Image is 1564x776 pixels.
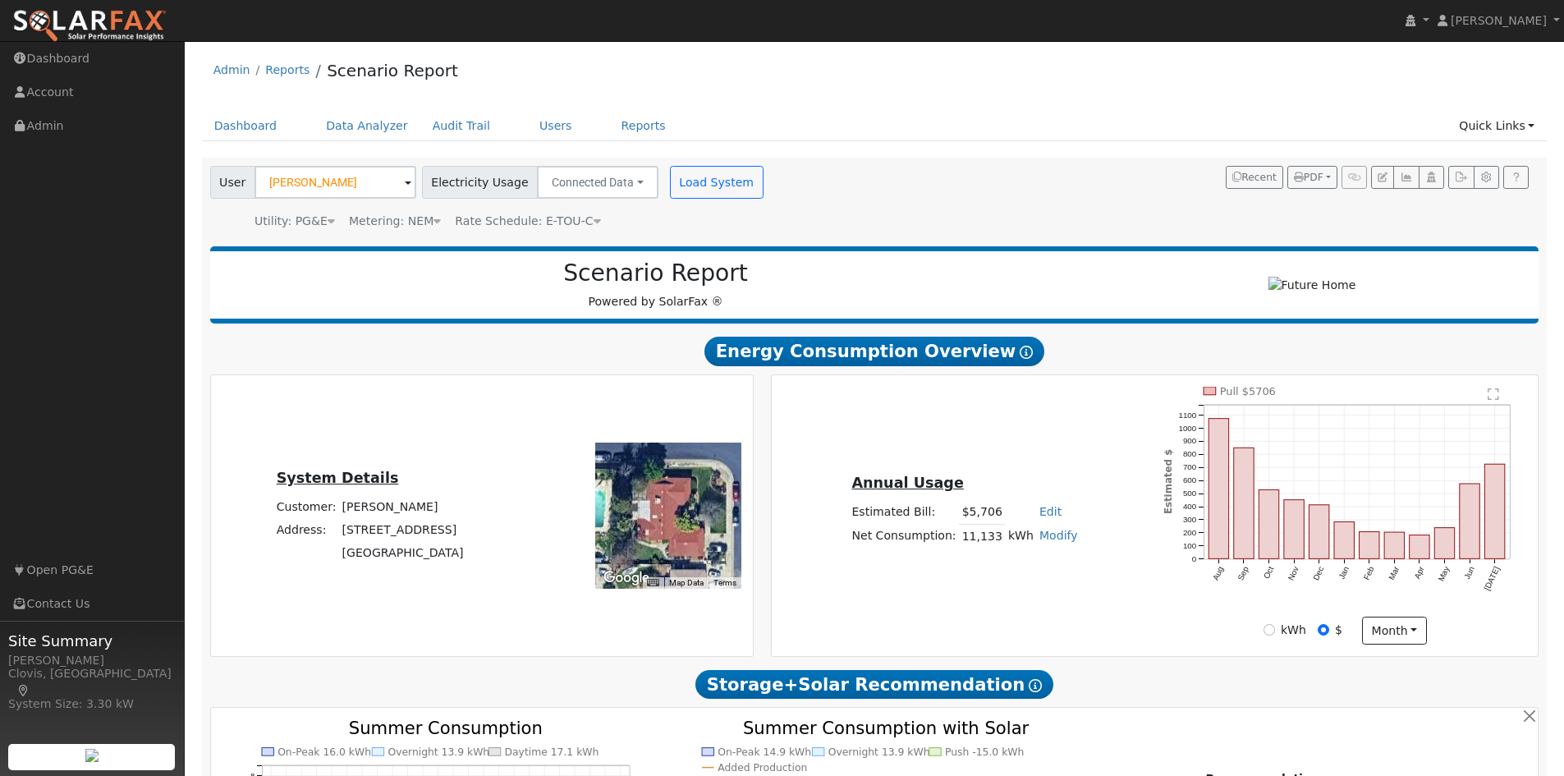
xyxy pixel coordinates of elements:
a: Reports [609,111,678,141]
td: Customer: [273,495,339,518]
a: Help Link [1503,166,1529,189]
text: 500 [1183,489,1197,498]
button: Export Interval Data [1448,166,1474,189]
input: $ [1318,624,1329,636]
a: Edit [1039,505,1062,518]
text: Summer Consumption with Solar [743,718,1030,738]
text:  [1488,388,1500,401]
a: Users [527,111,585,141]
span: Electricity Usage [422,166,538,199]
text: 600 [1183,475,1197,484]
td: [GEOGRAPHIC_DATA] [339,542,466,565]
text: Mar [1387,565,1401,582]
text: [DATE] [1483,565,1502,592]
a: Modify [1039,529,1078,542]
rect: onclick="" [1284,500,1304,559]
text: 100 [1183,541,1197,550]
text: Oct [1262,565,1276,581]
button: Edit User [1371,166,1394,189]
i: Show Help [1020,346,1033,359]
label: kWh [1281,622,1306,639]
text: 1000 [1179,424,1197,433]
a: Admin [213,63,250,76]
text: Push -15.0 kWh [945,746,1024,758]
text: Feb [1362,565,1376,581]
td: Estimated Bill: [849,501,959,525]
span: Energy Consumption Overview [704,337,1044,366]
button: Connected Data [537,166,658,199]
text: Sep [1236,565,1251,582]
text: 300 [1183,515,1197,524]
rect: onclick="" [1460,484,1479,558]
rect: onclick="" [1309,505,1329,559]
rect: onclick="" [1410,535,1429,559]
div: Utility: PG&E [255,213,335,230]
input: kWh [1264,624,1275,636]
div: [PERSON_NAME] [8,652,176,669]
img: Google [599,567,654,589]
text: 400 [1183,502,1197,511]
rect: onclick="" [1485,464,1505,558]
text: On-Peak 14.9 kWh [718,746,811,758]
text: Jan [1337,565,1351,581]
div: Metering: NEM [349,213,441,230]
text: Estimated $ [1163,449,1174,514]
button: month [1362,617,1427,645]
button: Keyboard shortcuts [647,577,658,589]
button: Settings [1474,166,1499,189]
img: retrieve [85,749,99,762]
rect: onclick="" [1234,448,1254,558]
a: Map [16,684,31,697]
text: May [1437,565,1452,583]
img: SolarFax [12,9,167,44]
text: 1100 [1179,411,1197,420]
text: On-Peak 16.0 kWh [277,746,371,758]
td: kWh [1005,524,1036,548]
text: Jun [1463,565,1477,581]
text: 900 [1183,437,1197,446]
td: Net Consumption: [849,524,959,548]
a: Scenario Report [327,61,458,80]
span: [PERSON_NAME] [1451,14,1547,27]
text: Pull $5706 [1220,385,1276,397]
i: Show Help [1029,679,1042,692]
span: PDF [1294,172,1323,183]
a: Dashboard [202,111,290,141]
button: Load System [670,166,764,199]
span: User [210,166,255,199]
td: [PERSON_NAME] [339,495,466,518]
input: Select a User [255,166,416,199]
button: PDF [1287,166,1337,189]
rect: onclick="" [1360,532,1379,559]
u: System Details [277,470,399,486]
text: 700 [1183,462,1197,471]
rect: onclick="" [1209,419,1228,559]
text: Apr [1413,565,1427,581]
rect: onclick="" [1259,490,1279,559]
rect: onclick="" [1435,528,1455,559]
button: Login As [1419,166,1444,189]
a: Quick Links [1447,111,1547,141]
text: Added Production [718,762,807,774]
rect: onclick="" [1385,532,1405,558]
label: $ [1335,622,1342,639]
a: Audit Trail [420,111,502,141]
text: Aug [1211,565,1225,581]
text: 800 [1183,450,1197,459]
a: Reports [265,63,310,76]
text: Daytime 17.1 kWh [505,746,599,758]
h2: Scenario Report [227,259,1085,287]
button: Recent [1226,166,1283,189]
td: [STREET_ADDRESS] [339,518,466,541]
td: 11,133 [959,524,1005,548]
text: 0 [1192,554,1197,563]
img: Future Home [1268,277,1356,294]
u: Annual Usage [851,475,963,491]
button: Multi-Series Graph [1393,166,1419,189]
text: Dec [1312,565,1326,582]
td: Address: [273,518,339,541]
a: Terms [713,578,736,587]
rect: onclick="" [1334,522,1354,559]
span: Site Summary [8,630,176,652]
a: Data Analyzer [314,111,420,141]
